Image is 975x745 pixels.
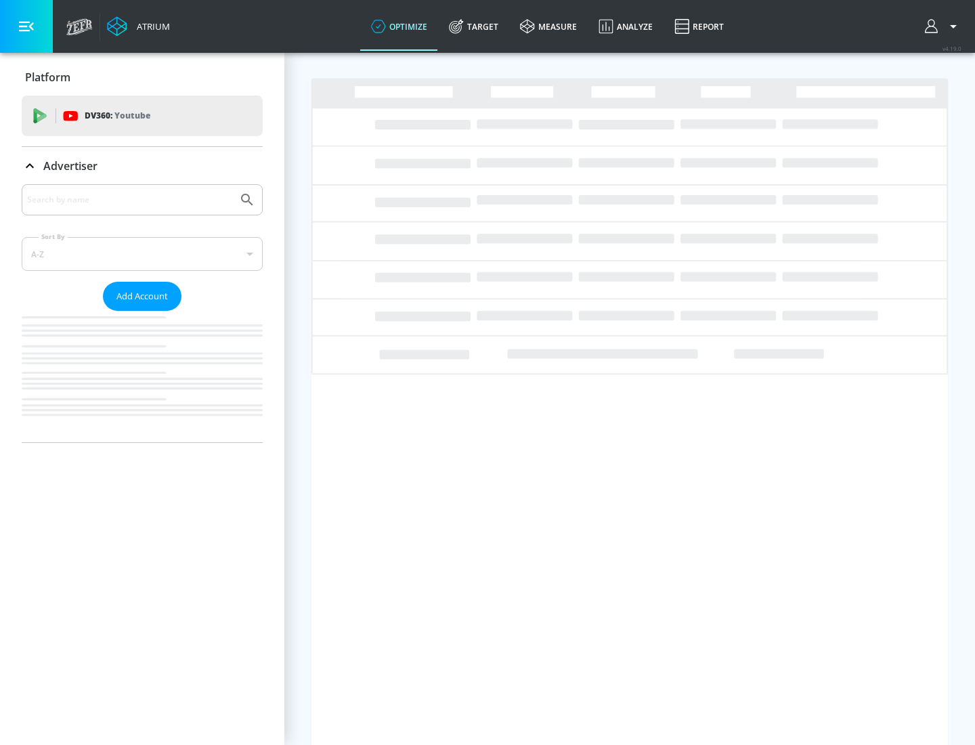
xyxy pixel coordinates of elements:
div: Platform [22,58,263,96]
input: Search by name [27,191,232,209]
a: Target [438,2,509,51]
p: Advertiser [43,158,97,173]
div: Advertiser [22,184,263,442]
div: DV360: Youtube [22,95,263,136]
span: Add Account [116,289,168,304]
a: Analyze [588,2,664,51]
a: measure [509,2,588,51]
p: DV360: [85,108,150,123]
a: Report [664,2,735,51]
div: Atrium [131,20,170,33]
p: Youtube [114,108,150,123]
p: Platform [25,70,70,85]
a: Atrium [107,16,170,37]
a: optimize [360,2,438,51]
nav: list of Advertiser [22,311,263,442]
label: Sort By [39,232,68,241]
div: Advertiser [22,147,263,185]
button: Add Account [103,282,181,311]
span: v 4.19.0 [942,45,961,52]
div: A-Z [22,237,263,271]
